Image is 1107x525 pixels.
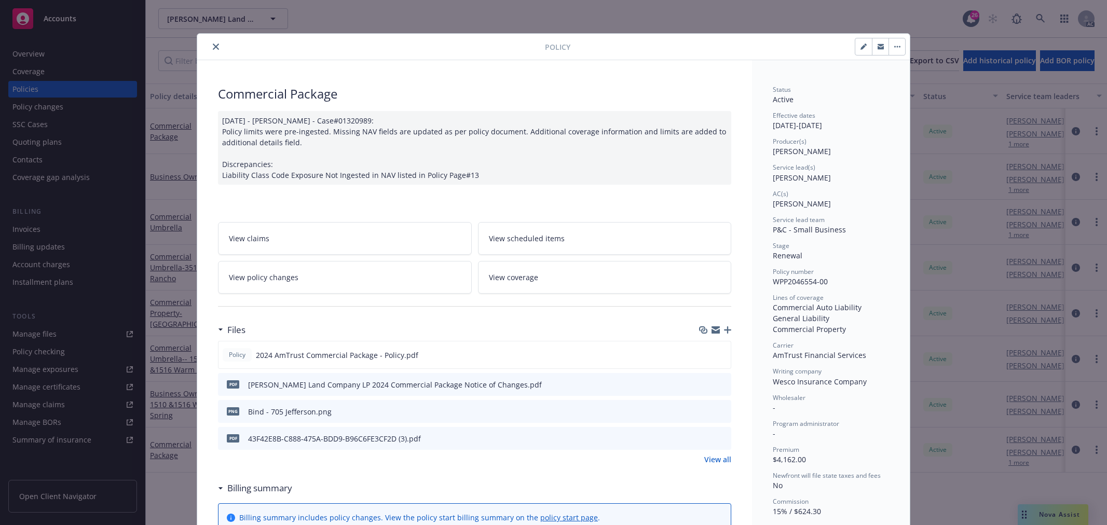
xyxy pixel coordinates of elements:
span: Service lead(s) [773,163,815,172]
span: [PERSON_NAME] [773,146,831,156]
button: download file [701,379,709,390]
span: Policy [227,350,248,360]
div: Billing summary includes policy changes. View the policy start billing summary on the . [239,512,600,523]
a: View policy changes [218,261,472,294]
span: Lines of coverage [773,293,824,302]
span: - [773,429,775,438]
span: 2024 AmTrust Commercial Package - Policy.pdf [256,350,418,361]
span: Writing company [773,367,822,376]
button: close [210,40,222,53]
span: pdf [227,434,239,442]
button: preview file [717,350,727,361]
span: png [227,407,239,415]
a: policy start page [540,513,598,522]
span: P&C - Small Business [773,225,846,234]
span: Wholesaler [773,393,805,402]
div: [DATE] - [DATE] [773,111,889,131]
div: Billing summary [218,481,292,495]
span: WPP2046554-00 [773,277,828,286]
div: Commercial Auto Liability [773,302,889,313]
span: Policy number [773,267,814,276]
div: General Liability [773,313,889,324]
span: No [773,480,783,490]
div: [DATE] - [PERSON_NAME] - Case#01320989: Policy limits were pre-ingested. Missing NAV fields are u... [218,111,731,185]
h3: Files [227,323,245,337]
div: 43F42E8B-C888-475A-BDD9-B96C6FE3CF2D (3).pdf [248,433,421,444]
button: preview file [718,433,727,444]
a: View coverage [478,261,732,294]
div: [PERSON_NAME] Land Company LP 2024 Commercial Package Notice of Changes.pdf [248,379,542,390]
span: pdf [227,380,239,388]
div: Bind - 705 Jefferson.png [248,406,332,417]
button: download file [701,350,709,361]
span: Renewal [773,251,802,260]
span: Stage [773,241,789,250]
a: View all [704,454,731,465]
span: Premium [773,445,799,454]
span: Commission [773,497,809,506]
div: Files [218,323,245,337]
span: $4,162.00 [773,454,806,464]
div: Commercial Package [218,85,731,103]
span: Carrier [773,341,794,350]
span: 15% / $624.30 [773,506,821,516]
button: download file [701,406,709,417]
span: Active [773,94,794,104]
a: View claims [218,222,472,255]
span: View claims [229,233,269,244]
span: [PERSON_NAME] [773,173,831,183]
h3: Billing summary [227,481,292,495]
span: AmTrust Financial Services [773,350,866,360]
span: Newfront will file state taxes and fees [773,471,881,480]
span: View policy changes [229,272,298,283]
span: View coverage [489,272,538,283]
span: Policy [545,42,570,52]
span: View scheduled items [489,233,565,244]
span: [PERSON_NAME] [773,199,831,209]
span: Status [773,85,791,94]
span: - [773,403,775,412]
div: Commercial Property [773,324,889,335]
span: Effective dates [773,111,815,120]
button: download file [701,433,709,444]
span: AC(s) [773,189,788,198]
span: Program administrator [773,419,839,428]
a: View scheduled items [478,222,732,255]
span: Service lead team [773,215,825,224]
button: preview file [718,379,727,390]
span: Producer(s) [773,137,807,146]
button: preview file [718,406,727,417]
span: Wesco Insurance Company [773,377,867,386]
